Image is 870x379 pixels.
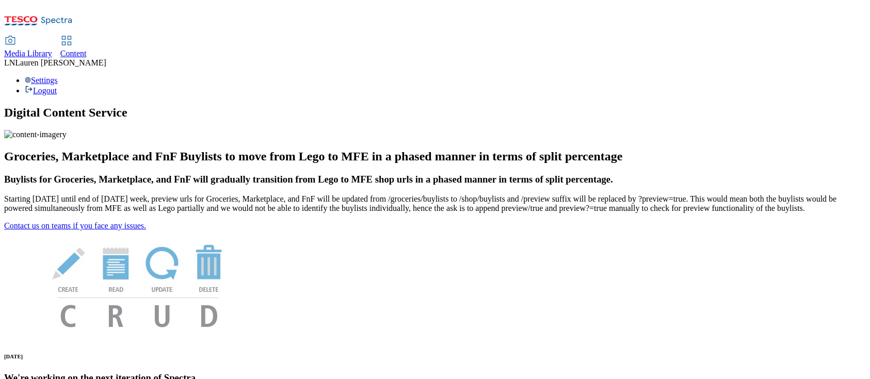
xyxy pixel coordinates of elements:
[25,86,57,95] a: Logout
[15,58,106,67] span: Lauren [PERSON_NAME]
[4,174,866,185] h3: Buylists for Groceries, Marketplace, and FnF will gradually transition from Lego to MFE shop urls...
[4,150,866,163] h2: Groceries, Marketplace and FnF Buylists to move from Lego to MFE in a phased manner in terms of s...
[4,37,52,58] a: Media Library
[4,194,866,213] p: Starting [DATE] until end of [DATE] week, preview urls for Groceries, Marketplace, and FnF will b...
[60,49,87,58] span: Content
[4,106,866,120] h1: Digital Content Service
[4,230,272,338] img: News Image
[25,76,58,85] a: Settings
[4,49,52,58] span: Media Library
[60,37,87,58] a: Content
[4,58,15,67] span: LN
[4,130,67,139] img: content-imagery
[4,353,866,359] h6: [DATE]
[4,221,146,230] a: Contact us on teams if you face any issues.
